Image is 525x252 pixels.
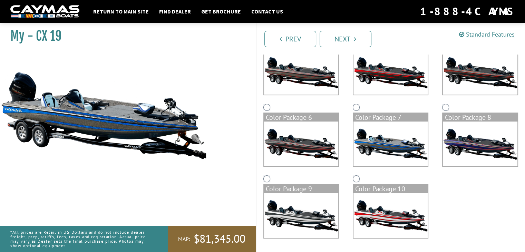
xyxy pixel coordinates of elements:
a: Next [320,31,371,47]
img: color_package_305.png [353,50,428,95]
img: color_package_304.png [264,50,338,95]
img: color_package_310.png [264,193,338,238]
img: color_package_311.png [353,193,428,238]
img: color_package_307.png [264,122,338,166]
img: color_package_306.png [443,50,517,95]
a: Standard Features [459,30,515,38]
p: *All prices are Retail in US Dollars and do not include dealer freight, prep, tariffs, fees, taxe... [10,226,152,252]
div: Color Package 8 [443,113,517,122]
a: Return to main site [90,7,152,16]
img: color_package_308.png [353,122,428,166]
a: MAP:$81,345.00 [168,226,256,252]
a: Get Brochure [198,7,244,16]
h1: My - CX 19 [10,28,239,44]
span: MAP: [178,235,190,243]
a: Find Dealer [156,7,194,16]
div: Color Package 10 [353,185,428,193]
a: Prev [264,31,316,47]
img: white-logo-c9c8dbefe5ff5ceceb0f0178aa75bf4bb51f6bca0971e226c86eb53dfe498488.png [10,5,79,18]
div: 1-888-4CAYMAS [420,4,515,19]
div: Color Package 6 [264,113,338,122]
div: Color Package 9 [264,185,338,193]
img: color_package_309.png [443,122,517,166]
a: Contact Us [248,7,286,16]
div: Color Package 7 [353,113,428,122]
span: $81,345.00 [194,232,245,246]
